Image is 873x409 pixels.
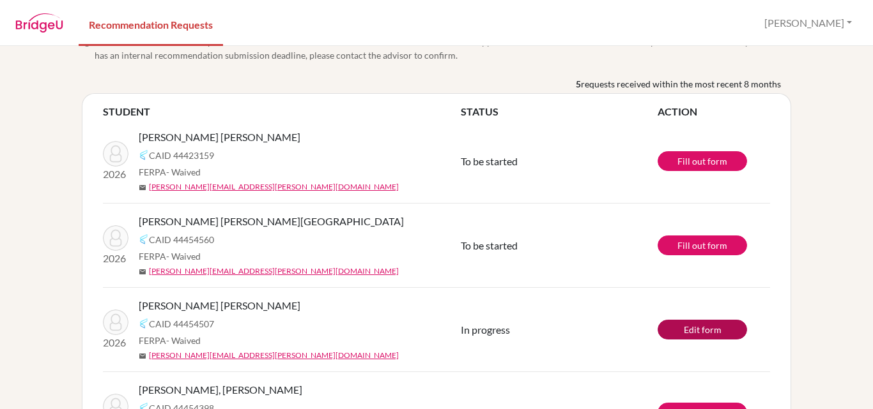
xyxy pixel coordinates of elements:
[139,214,404,229] span: [PERSON_NAME] [PERSON_NAME][GEOGRAPHIC_DATA]
[139,249,201,263] span: FERPA
[139,352,146,360] span: mail
[658,104,770,119] th: ACTION
[139,130,300,145] span: [PERSON_NAME] [PERSON_NAME]
[149,350,399,361] a: [PERSON_NAME][EMAIL_ADDRESS][PERSON_NAME][DOMAIN_NAME]
[139,268,146,276] span: mail
[759,11,858,35] button: [PERSON_NAME]
[103,167,128,182] p: 2026
[95,35,791,62] span: It’s recommended to submit your teacher recommendations at least 2 weeks before the student’s app...
[15,13,63,33] img: BridgeU logo
[658,320,747,339] a: Edit form
[576,77,581,91] b: 5
[166,167,201,177] span: - Waived
[82,37,92,47] span: info
[103,335,128,350] p: 2026
[103,225,128,251] img: LOSADA TERREROS, EMILIA
[658,151,747,171] a: Fill out form
[461,155,518,167] span: To be started
[149,181,399,193] a: [PERSON_NAME][EMAIL_ADDRESS][PERSON_NAME][DOMAIN_NAME]
[461,323,510,336] span: In progress
[139,382,302,398] span: [PERSON_NAME], [PERSON_NAME]
[166,251,201,262] span: - Waived
[103,251,128,266] p: 2026
[149,317,214,331] span: CAID 44454507
[103,309,128,335] img: SOTO BUSI, VALERIA
[658,235,747,255] a: Fill out form
[139,334,201,347] span: FERPA
[149,265,399,277] a: [PERSON_NAME][EMAIL_ADDRESS][PERSON_NAME][DOMAIN_NAME]
[103,141,128,167] img: VALCARCEL NAVARRETE, MANUELA
[139,234,149,244] img: Common App logo
[139,298,300,313] span: [PERSON_NAME] [PERSON_NAME]
[139,165,201,179] span: FERPA
[79,2,223,46] a: Recommendation Requests
[103,104,461,119] th: STUDENT
[166,335,201,346] span: - Waived
[139,318,149,329] img: Common App logo
[581,77,781,91] span: requests received within the most recent 8 months
[461,239,518,251] span: To be started
[149,149,214,162] span: CAID 44423159
[149,233,214,246] span: CAID 44454560
[461,104,658,119] th: STATUS
[139,184,146,191] span: mail
[139,150,149,160] img: Common App logo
